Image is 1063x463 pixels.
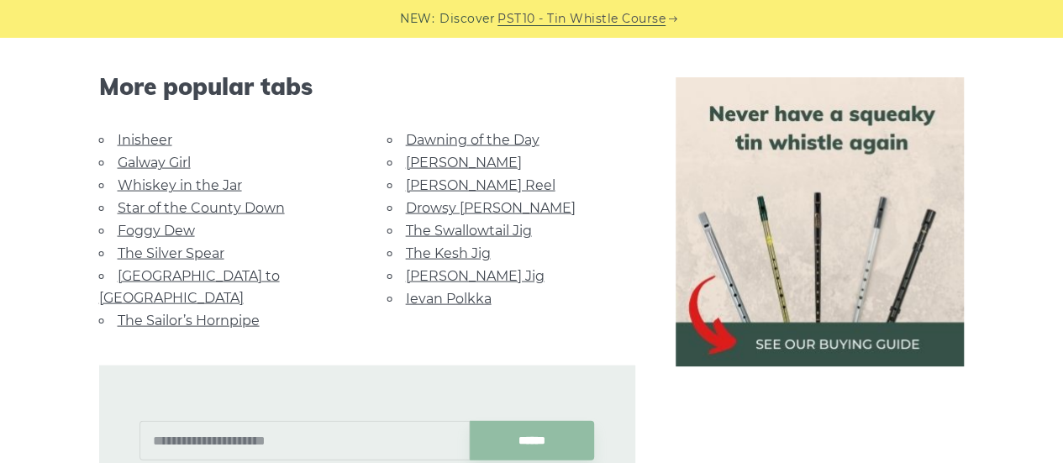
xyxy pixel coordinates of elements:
[439,9,495,29] span: Discover
[118,132,172,148] a: Inisheer
[118,245,224,261] a: The Silver Spear
[676,77,965,366] img: tin whistle buying guide
[406,177,555,193] a: [PERSON_NAME] Reel
[406,223,532,239] a: The Swallowtail Jig
[406,155,522,171] a: [PERSON_NAME]
[118,177,242,193] a: Whiskey in the Jar
[118,313,260,329] a: The Sailor’s Hornpipe
[406,200,576,216] a: Drowsy [PERSON_NAME]
[406,245,491,261] a: The Kesh Jig
[118,200,285,216] a: Star of the County Down
[406,132,539,148] a: Dawning of the Day
[99,72,635,101] span: More popular tabs
[400,9,434,29] span: NEW:
[406,268,545,284] a: [PERSON_NAME] Jig
[118,155,191,171] a: Galway Girl
[497,9,666,29] a: PST10 - Tin Whistle Course
[118,223,195,239] a: Foggy Dew
[406,291,492,307] a: Ievan Polkka
[99,268,280,306] a: [GEOGRAPHIC_DATA] to [GEOGRAPHIC_DATA]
